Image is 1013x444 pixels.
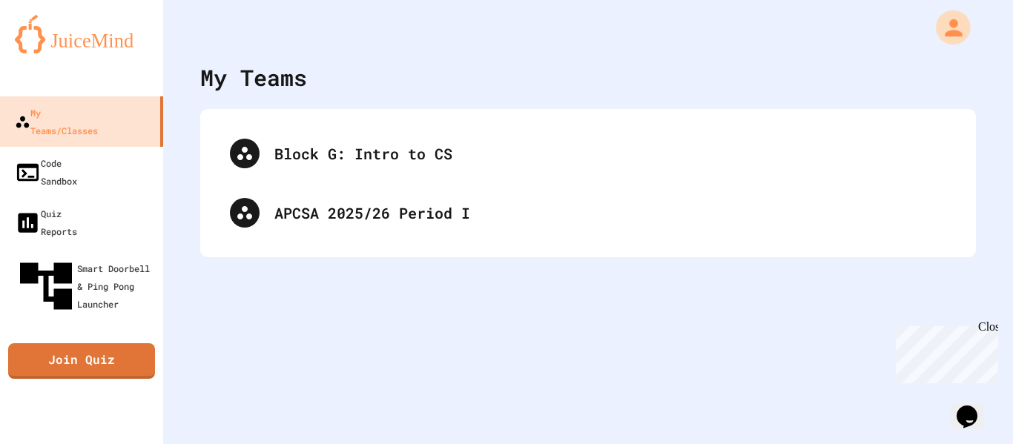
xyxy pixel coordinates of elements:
div: My Teams/Classes [15,104,98,139]
div: Block G: Intro to CS [274,142,946,165]
iframe: chat widget [890,320,998,383]
div: Quiz Reports [15,205,77,240]
img: logo-orange.svg [15,15,148,53]
div: My Teams [200,61,307,94]
a: Join Quiz [8,343,155,379]
div: APCSA 2025/26 Period I [274,202,946,224]
div: Block G: Intro to CS [215,124,961,183]
div: My Account [916,5,975,50]
div: Chat with us now!Close [6,6,102,94]
iframe: chat widget [951,385,998,429]
div: APCSA 2025/26 Period I [215,183,961,242]
div: Code Sandbox [15,154,77,190]
div: Smart Doorbell & Ping Pong Launcher [15,255,157,317]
